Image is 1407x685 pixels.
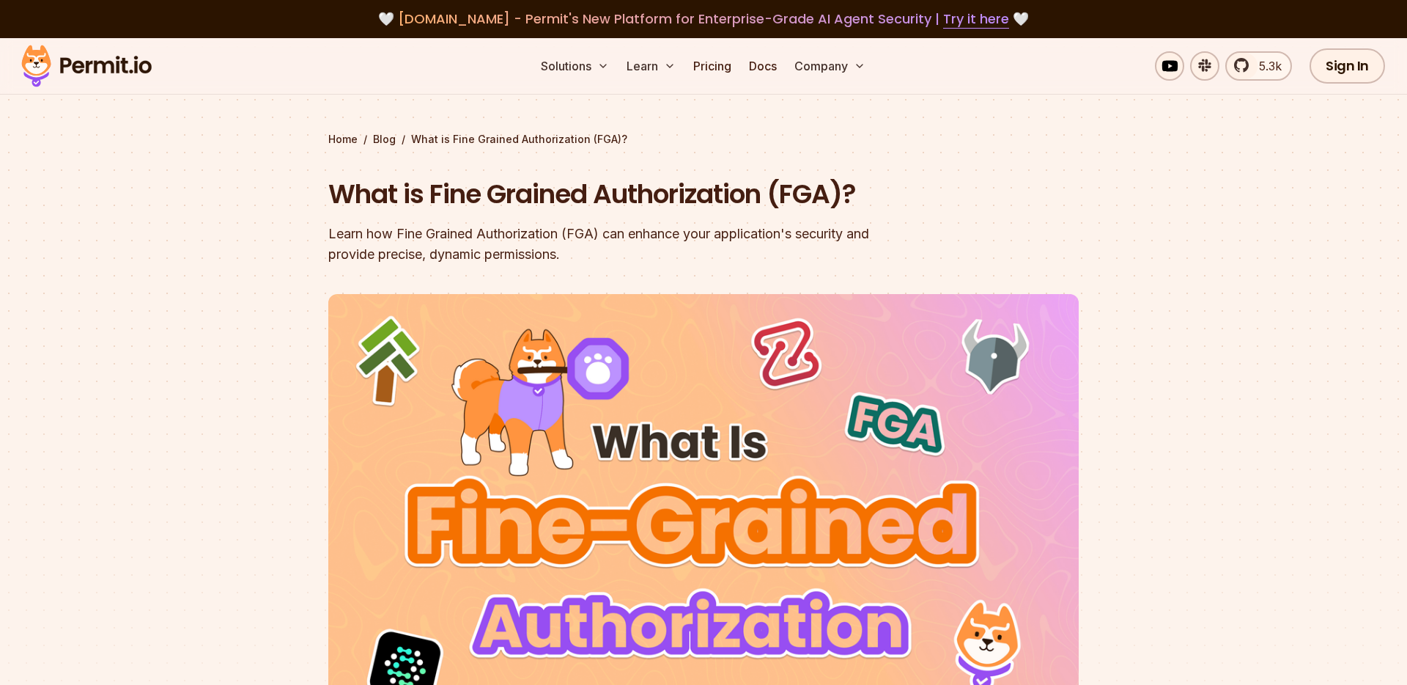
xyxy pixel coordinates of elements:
a: Pricing [687,51,737,81]
div: / / [328,132,1079,147]
div: 🤍 🤍 [35,9,1372,29]
button: Company [789,51,871,81]
h1: What is Fine Grained Authorization (FGA)? [328,176,891,213]
span: [DOMAIN_NAME] - Permit's New Platform for Enterprise-Grade AI Agent Security | [398,10,1009,28]
button: Solutions [535,51,615,81]
a: Sign In [1310,48,1385,84]
a: 5.3k [1225,51,1292,81]
div: Learn how Fine Grained Authorization (FGA) can enhance your application's security and provide pr... [328,224,891,265]
span: 5.3k [1250,57,1282,75]
a: Try it here [943,10,1009,29]
img: Permit logo [15,41,158,91]
a: Docs [743,51,783,81]
button: Learn [621,51,682,81]
a: Home [328,132,358,147]
a: Blog [373,132,396,147]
